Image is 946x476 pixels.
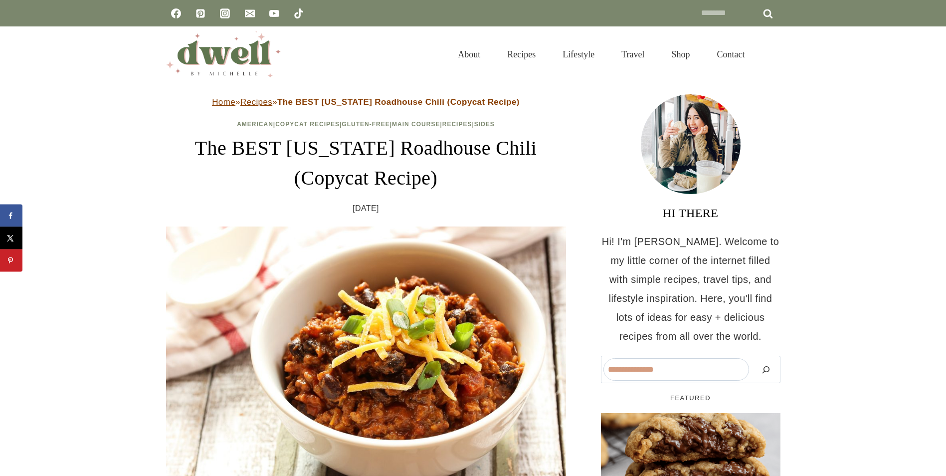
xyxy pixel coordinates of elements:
a: Copycat Recipes [275,121,340,128]
a: Recipes [240,97,272,107]
span: » » [212,97,520,107]
a: Shop [658,37,703,72]
h5: FEATURED [601,393,780,403]
a: Recipes [494,37,549,72]
a: Contact [704,37,758,72]
button: View Search Form [763,46,780,63]
a: Recipes [442,121,472,128]
h1: The BEST [US_STATE] Roadhouse Chili (Copycat Recipe) [166,133,566,193]
a: About [444,37,494,72]
a: Gluten-Free [342,121,389,128]
nav: Primary Navigation [444,37,758,72]
p: Hi! I'm [PERSON_NAME]. Welcome to my little corner of the internet filled with simple recipes, tr... [601,232,780,346]
a: American [237,121,273,128]
a: Lifestyle [549,37,608,72]
a: Instagram [215,3,235,23]
a: Pinterest [190,3,210,23]
img: DWELL by michelle [166,31,281,77]
a: Email [240,3,260,23]
h3: HI THERE [601,204,780,222]
strong: The BEST [US_STATE] Roadhouse Chili (Copycat Recipe) [277,97,520,107]
a: Sides [474,121,495,128]
time: [DATE] [353,201,379,216]
a: TikTok [289,3,309,23]
a: Facebook [166,3,186,23]
span: | | | | | [237,121,495,128]
a: Home [212,97,235,107]
a: Main Course [392,121,440,128]
button: Search [754,358,778,381]
a: YouTube [264,3,284,23]
a: Travel [608,37,658,72]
